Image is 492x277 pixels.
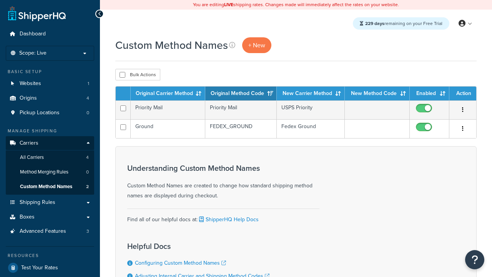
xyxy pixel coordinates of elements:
[6,68,94,75] div: Basic Setup
[115,38,228,53] h1: Custom Method Names
[86,95,89,102] span: 4
[6,106,94,120] a: Pickup Locations 0
[248,41,265,50] span: + New
[20,80,41,87] span: Websites
[19,50,47,57] span: Scope: Live
[86,154,89,161] span: 4
[242,37,271,53] a: + New
[345,87,410,100] th: New Method Code: activate to sort column ascending
[353,17,449,30] div: remaining on your Free Trial
[6,165,94,179] a: Method Merging Rules 0
[205,87,277,100] th: Original Method Code: activate to sort column ascending
[198,215,259,224] a: ShipperHQ Help Docs
[6,77,94,91] li: Websites
[86,169,89,175] span: 0
[6,180,94,194] a: Custom Method Names 2
[20,228,66,235] span: Advanced Features
[131,87,205,100] th: Original Carrier Method: activate to sort column ascending
[8,6,66,21] a: ShipperHQ Home
[20,110,60,116] span: Pickup Locations
[6,77,94,91] a: Websites 1
[205,119,277,138] td: FEDEX_GROUND
[6,252,94,259] div: Resources
[6,91,94,105] a: Origins 4
[6,150,94,165] li: All Carriers
[20,199,55,206] span: Shipping Rules
[365,20,384,27] strong: 229 days
[20,154,44,161] span: All Carriers
[6,224,94,239] a: Advanced Features 3
[6,195,94,210] a: Shipping Rules
[20,169,68,175] span: Method Merging Rules
[20,214,35,220] span: Boxes
[6,91,94,105] li: Origins
[205,100,277,119] td: Priority Mail
[6,136,94,195] li: Carriers
[6,128,94,134] div: Manage Shipping
[115,69,160,80] button: Bulk Actions
[135,259,226,267] a: Configuring Custom Method Names
[21,265,58,271] span: Test Your Rates
[127,164,319,172] h3: Understanding Custom Method Names
[20,140,38,147] span: Carriers
[88,80,89,87] span: 1
[224,1,233,8] b: LIVE
[6,136,94,150] a: Carriers
[277,87,345,100] th: New Carrier Method: activate to sort column ascending
[6,224,94,239] li: Advanced Features
[86,184,89,190] span: 2
[86,110,89,116] span: 0
[131,119,205,138] td: Ground
[20,31,46,37] span: Dashboard
[20,95,37,102] span: Origins
[277,119,345,138] td: Fedex Ground
[127,164,319,201] div: Custom Method Names are created to change how standard shipping method names are displayed during...
[6,27,94,41] a: Dashboard
[277,100,345,119] td: USPS Priority
[20,184,72,190] span: Custom Method Names
[6,106,94,120] li: Pickup Locations
[6,180,94,194] li: Custom Method Names
[86,228,89,235] span: 3
[410,87,449,100] th: Enabled: activate to sort column ascending
[6,165,94,179] li: Method Merging Rules
[465,250,484,269] button: Open Resource Center
[6,261,94,275] a: Test Your Rates
[449,87,476,100] th: Action
[6,150,94,165] a: All Carriers 4
[127,242,269,250] h3: Helpful Docs
[131,100,205,119] td: Priority Mail
[6,210,94,224] a: Boxes
[127,209,319,225] div: Find all of our helpful docs at:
